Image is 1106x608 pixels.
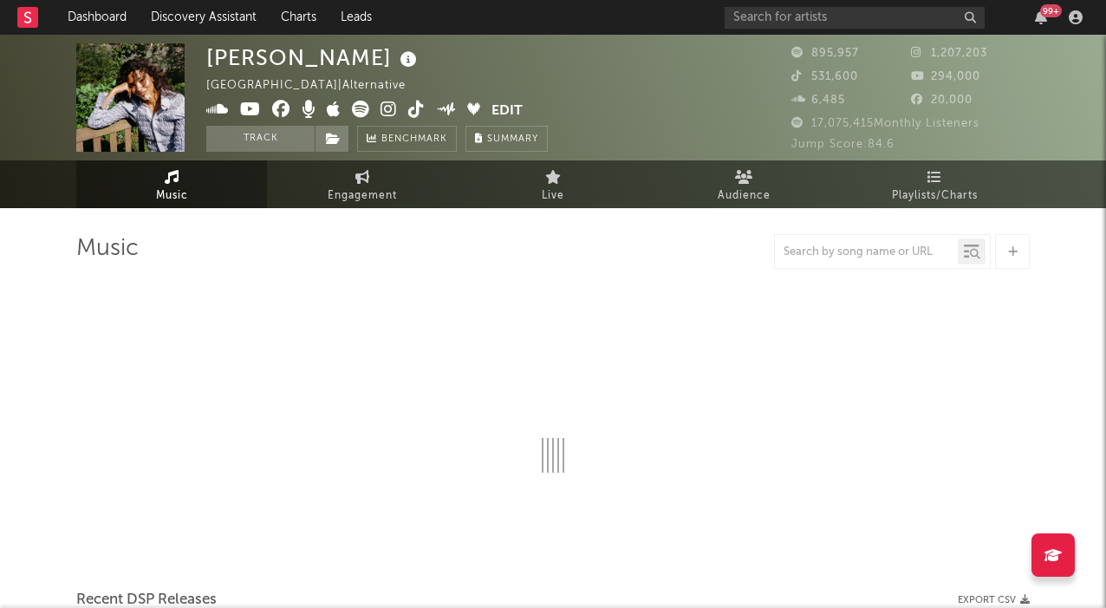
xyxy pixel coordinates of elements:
[381,129,447,150] span: Benchmark
[791,95,845,106] span: 6,485
[542,186,564,206] span: Live
[791,118,979,129] span: 17,075,415 Monthly Listeners
[791,71,858,82] span: 531,600
[206,43,421,72] div: [PERSON_NAME]
[911,48,987,59] span: 1,207,203
[206,75,426,96] div: [GEOGRAPHIC_DATA] | Alternative
[775,245,958,259] input: Search by song name or URL
[725,7,985,29] input: Search for artists
[465,126,548,152] button: Summary
[267,160,458,208] a: Engagement
[911,71,980,82] span: 294,000
[718,186,771,206] span: Audience
[156,186,188,206] span: Music
[648,160,839,208] a: Audience
[328,186,397,206] span: Engagement
[791,139,895,150] span: Jump Score: 84.6
[458,160,648,208] a: Live
[206,126,315,152] button: Track
[491,101,523,122] button: Edit
[76,160,267,208] a: Music
[958,595,1030,605] button: Export CSV
[357,126,457,152] a: Benchmark
[839,160,1030,208] a: Playlists/Charts
[1035,10,1047,24] button: 99+
[911,95,973,106] span: 20,000
[487,134,538,144] span: Summary
[1040,4,1062,17] div: 99 +
[791,48,859,59] span: 895,957
[892,186,978,206] span: Playlists/Charts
